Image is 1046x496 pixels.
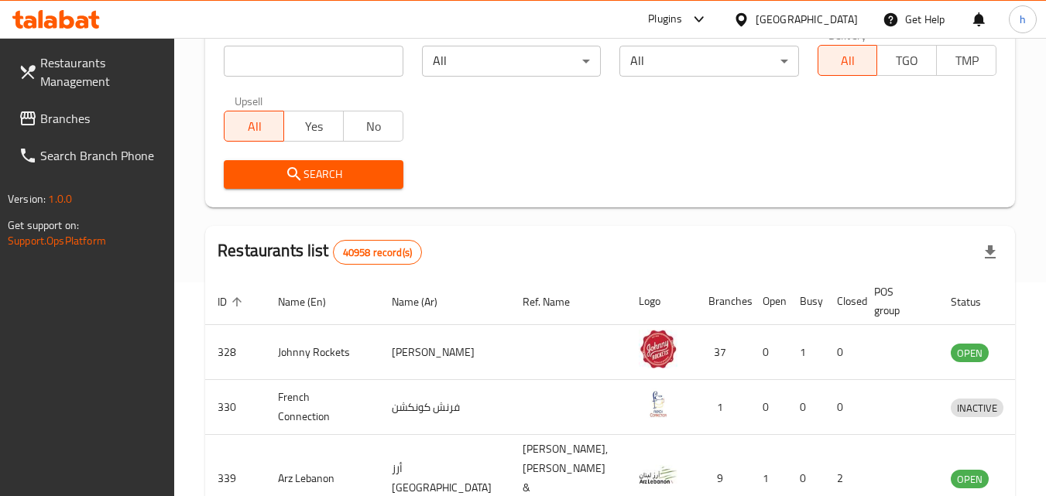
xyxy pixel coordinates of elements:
button: No [343,111,403,142]
th: Logo [626,278,696,325]
span: TGO [883,50,931,72]
span: Get support on: [8,215,79,235]
button: All [818,45,878,76]
div: All [422,46,601,77]
div: [GEOGRAPHIC_DATA] [756,11,858,28]
label: Upsell [235,95,263,106]
span: No [350,115,397,138]
button: All [224,111,284,142]
span: Name (En) [278,292,346,311]
span: Yes [290,115,338,138]
button: TMP [936,45,996,76]
a: Search Branch Phone [6,137,175,174]
input: Search for restaurant name or ID.. [224,46,403,77]
label: Delivery [828,29,867,40]
span: Status [951,292,1001,311]
th: Open [750,278,787,325]
span: ID [218,292,247,311]
span: INACTIVE [951,399,1003,417]
span: Search [236,165,390,184]
a: Restaurants Management [6,44,175,100]
td: 0 [750,380,787,435]
td: 0 [825,380,862,435]
img: French Connection [639,385,677,423]
div: OPEN [951,470,989,488]
a: Support.OpsPlatform [8,231,106,251]
button: Search [224,160,403,189]
img: Johnny Rockets [639,330,677,368]
th: Branches [696,278,750,325]
td: 0 [825,325,862,380]
span: h [1020,11,1026,28]
span: 1.0.0 [48,189,72,209]
td: 0 [787,380,825,435]
span: Search Branch Phone [40,146,163,165]
span: All [231,115,278,138]
span: Version: [8,189,46,209]
th: Busy [787,278,825,325]
button: Yes [283,111,344,142]
span: OPEN [951,470,989,488]
div: Total records count [333,240,422,265]
span: All [825,50,872,72]
span: POS group [874,282,920,320]
h2: Restaurants list [218,239,422,265]
td: 37 [696,325,750,380]
td: Johnny Rockets [266,325,379,380]
td: 330 [205,380,266,435]
td: 328 [205,325,266,380]
td: [PERSON_NAME] [379,325,510,380]
span: 40958 record(s) [334,245,421,260]
img: Arz Lebanon [639,456,677,494]
span: Restaurants Management [40,53,163,91]
td: 0 [750,325,787,380]
td: 1 [696,380,750,435]
div: All [619,46,798,77]
span: OPEN [951,344,989,362]
span: TMP [943,50,990,72]
td: فرنش كونكشن [379,380,510,435]
button: TGO [876,45,937,76]
div: Plugins [648,10,682,29]
th: Closed [825,278,862,325]
td: French Connection [266,380,379,435]
a: Branches [6,100,175,137]
span: Branches [40,109,163,128]
td: 1 [787,325,825,380]
span: Name (Ar) [392,292,458,311]
span: Ref. Name [523,292,590,311]
div: Export file [972,234,1009,271]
